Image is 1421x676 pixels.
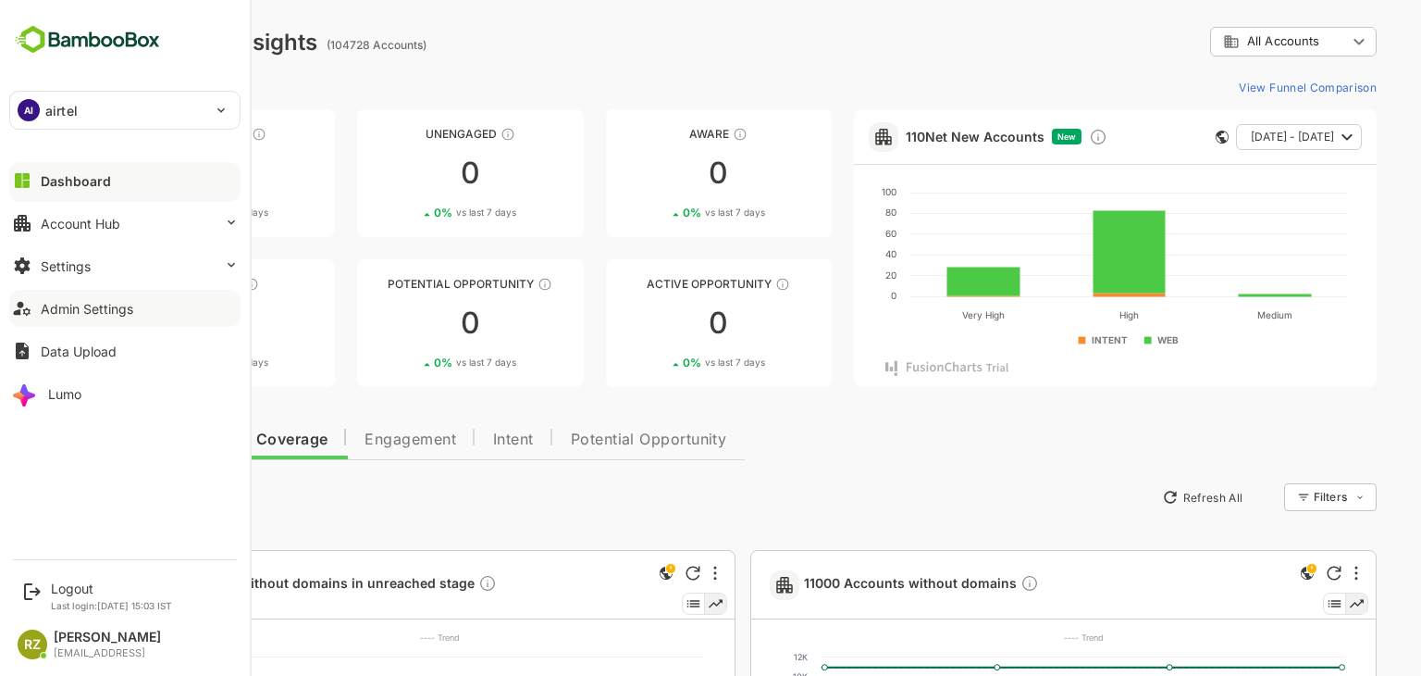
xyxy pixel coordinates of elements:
[143,206,204,219] span: vs last 7 days
[98,574,432,595] span: 0 Accounts without domains in unreached stage
[391,206,451,219] span: vs last 7 days
[1151,131,1164,144] div: This card does not support filter and segments
[355,632,395,643] text: ---- Trend
[54,647,161,659] div: [EMAIL_ADDRESS]
[9,162,241,199] button: Dashboard
[179,277,194,292] div: These accounts are warm, further nurturing would qualify them to MQAs
[541,308,767,338] div: 0
[292,308,518,338] div: 0
[391,356,451,369] span: vs last 7 days
[1089,482,1186,512] button: Refresh All
[44,308,270,338] div: 0
[292,127,518,141] div: Unengaged
[1167,72,1312,102] button: View Funnel Comparison
[41,216,120,232] div: Account Hub
[51,581,172,596] div: Logout
[841,129,980,144] a: 110Net New Accounts
[541,158,767,188] div: 0
[9,290,241,327] button: Admin Settings
[369,356,451,369] div: 0 %
[1186,125,1269,149] span: [DATE] - [DATE]
[821,248,832,259] text: 40
[292,259,518,387] a: Potential OpportunityThese accounts are MQAs and can be passed on to Inside Sales00%vs last 7 days
[98,574,439,595] a: 0 Accounts without domains in unreached stageDescription not present
[44,259,270,387] a: EngagedThese accounts are warm, further nurturing would qualify them to MQAs00%vs last 7 days
[1249,490,1282,504] div: Filters
[9,332,241,369] button: Data Upload
[640,206,700,219] span: vs last 7 days
[541,259,767,387] a: Active OpportunityThese accounts have open opportunities which might be at any of the Sales Stage...
[292,158,518,188] div: 0
[428,432,469,447] span: Intent
[9,205,241,242] button: Account Hub
[956,574,974,595] div: Description not present
[821,207,832,218] text: 80
[54,630,161,645] div: [PERSON_NAME]
[826,290,832,301] text: 0
[9,247,241,284] button: Settings
[44,127,270,141] div: Unreached
[187,127,202,142] div: These accounts have not been engaged with for a defined time period
[44,109,270,237] a: UnreachedThese accounts have not been engaged with for a defined time period00%vs last 7 days
[1158,33,1282,50] div: All Accounts
[618,206,700,219] div: 0 %
[1024,128,1043,146] div: Discover new ICP-fit accounts showing engagement — via intent surges, anonymous website visits, L...
[18,630,47,659] div: RZ
[292,277,518,291] div: Potential Opportunity
[45,101,78,120] p: airtel
[44,277,270,291] div: Engaged
[414,574,432,595] div: Description not present
[300,432,391,447] span: Engagement
[41,344,117,359] div: Data Upload
[9,375,241,412] button: Lumo
[9,22,166,57] img: BambooboxFullLogoMark.5f36c76dfaba33ec1ec1367b70bb1252.svg
[541,277,767,291] div: Active Opportunity
[729,652,743,662] text: 12K
[506,432,662,447] span: Potential Opportunity
[541,109,767,237] a: AwareThese accounts have just entered the buying cycle and need further nurturing00%vs last 7 days
[262,38,367,52] ag: (104728 Accounts)
[993,131,1011,142] span: New
[292,109,518,237] a: UnengagedThese accounts have not shown enough engagement and need nurturing00%vs last 7 days
[897,309,940,321] text: Very High
[1145,24,1312,60] div: All Accounts
[590,562,612,587] div: This is a global insight. Segment selection is not applicable for this view
[1247,481,1312,514] div: Filters
[618,356,700,369] div: 0 %
[436,127,451,142] div: These accounts have not shown enough engagement and need nurturing
[48,386,81,402] div: Lumo
[1231,562,1254,587] div: This is a global insight. Segment selection is not applicable for this view
[640,356,700,369] span: vs last 7 days
[51,600,172,611] p: Last login: [DATE] 15:03 IST
[93,652,97,662] text: 1
[63,432,263,447] span: Data Quality and Coverage
[44,29,253,56] div: Dashboard Insights
[649,566,652,581] div: More
[1055,309,1074,321] text: High
[41,258,91,274] div: Settings
[41,301,133,317] div: Admin Settings
[121,206,204,219] div: 0 %
[41,173,111,189] div: Dashboard
[1192,309,1228,320] text: Medium
[739,574,974,595] span: 11000 Accounts without domains
[44,481,179,514] button: New Insights
[998,632,1038,643] text: ---- Trend
[541,127,767,141] div: Aware
[143,356,204,369] span: vs last 7 days
[473,277,488,292] div: These accounts are MQAs and can be passed on to Inside Sales
[44,158,270,188] div: 0
[621,566,636,581] div: Refresh
[18,99,40,121] div: AI
[1182,34,1254,48] span: All Accounts
[668,127,683,142] div: These accounts have just entered the buying cycle and need further nurturing
[739,574,982,595] a: 11000 Accounts without domainsDescription not present
[821,228,832,239] text: 60
[10,92,240,129] div: AIairtel
[821,269,832,281] text: 20
[1262,566,1277,581] div: Refresh
[121,356,204,369] div: 0 %
[1171,124,1297,150] button: [DATE] - [DATE]
[710,277,725,292] div: These accounts have open opportunities which might be at any of the Sales Stages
